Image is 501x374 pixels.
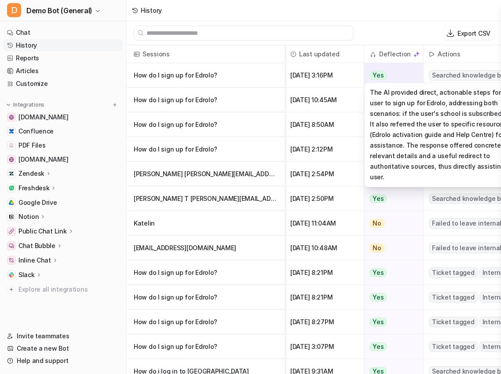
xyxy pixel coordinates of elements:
[18,198,57,207] span: Google Drive
[130,45,281,63] span: Sessions
[289,260,360,285] span: [DATE] 8:21PM
[9,258,14,263] img: Inline Chat
[141,6,162,15] div: History
[369,293,387,302] span: Yes
[289,310,360,334] span: [DATE] 8:27PM
[289,285,360,310] span: [DATE] 8:21PM
[18,270,35,279] p: Slack
[9,243,14,248] img: Chat Bubble
[7,285,16,294] img: explore all integrations
[4,330,123,342] a: Invite teammates
[5,102,11,108] img: expand menu
[289,88,360,112] span: [DATE] 10:45AM
[134,310,278,334] p: How do I sign up for Edrolo?
[7,3,21,17] span: D
[438,45,461,63] h2: Actions
[429,292,478,303] span: Ticket tagged
[18,241,55,250] p: Chat Bubble
[134,186,278,211] p: [PERSON_NAME] T [PERSON_NAME][EMAIL_ADDRESS][DOMAIN_NAME] urgent need ticket help
[429,341,478,352] span: Ticket tagged
[364,186,418,211] button: Yes
[134,63,278,88] p: How do I sign up for Edrolo?
[289,112,360,137] span: [DATE] 8:50AM
[26,4,92,17] span: Demo Bot (General)
[134,285,278,310] p: How do I sign up for Edrolo?
[134,137,278,162] p: How do I sign up for Edrolo?
[364,310,418,334] button: Yes
[112,102,118,108] img: menu_add.svg
[4,139,123,152] a: PDF FilesPDF Files
[4,39,123,52] a: History
[443,27,494,40] button: Export CSV
[364,334,418,359] button: Yes
[4,283,123,296] a: Explore all integrations
[134,211,278,236] p: Katelin
[289,186,360,211] span: [DATE] 2:50PM
[429,267,478,278] span: Ticket tagged
[18,155,68,164] span: [DOMAIN_NAME]
[4,125,123,137] a: ConfluenceConfluence
[13,101,44,108] p: Integrations
[364,63,418,88] button: Yes
[9,185,14,191] img: Freshdesk
[134,88,278,112] p: How do I sign up for Edrolo?
[379,45,411,63] h2: Deflection
[134,236,278,260] p: [EMAIL_ADDRESS][DOMAIN_NAME]
[9,171,14,176] img: Zendesk
[18,212,39,221] p: Notion
[369,194,387,203] span: Yes
[4,78,123,90] a: Customize
[4,65,123,77] a: Articles
[4,100,47,109] button: Integrations
[9,229,14,234] img: Public Chat Link
[369,244,384,252] span: No
[4,26,123,39] a: Chat
[9,143,14,148] img: PDF Files
[457,29,490,38] p: Export CSV
[9,115,14,120] img: www.atlassian.com
[9,129,14,134] img: Confluence
[4,111,123,123] a: www.atlassian.com[DOMAIN_NAME]
[369,219,384,228] span: No
[9,157,14,162] img: www.airbnb.com
[134,334,278,359] p: How do I sign up for Edrolo?
[289,236,360,260] span: [DATE] 10:48AM
[18,113,68,122] span: [DOMAIN_NAME]
[134,260,278,285] p: How do I sign up for Edrolo?
[369,268,387,277] span: Yes
[369,318,387,326] span: Yes
[364,260,418,285] button: Yes
[289,63,360,88] span: [DATE] 3:16PM
[9,214,14,219] img: Notion
[369,342,387,351] span: Yes
[18,141,45,150] span: PDF Files
[364,285,418,310] button: Yes
[289,137,360,162] span: [DATE] 2:12PM
[369,71,387,80] span: Yes
[289,334,360,359] span: [DATE] 3:07PM
[9,272,14,278] img: Slack
[9,200,14,205] img: Google Drive
[18,127,54,136] span: Confluence
[4,153,123,166] a: www.airbnb.com[DOMAIN_NAME]
[289,211,360,236] span: [DATE] 11:04AM
[134,162,278,186] p: [PERSON_NAME] [PERSON_NAME][EMAIL_ADDRESS] Urgent password
[4,355,123,367] a: Help and support
[364,236,418,260] button: No
[18,227,67,236] p: Public Chat Link
[289,45,360,63] span: Last updated
[429,317,478,327] span: Ticket tagged
[18,169,44,178] p: Zendesk
[18,256,51,265] p: Inline Chat
[4,52,123,64] a: Reports
[18,282,119,296] span: Explore all integrations
[289,162,360,186] span: [DATE] 2:54PM
[364,211,418,236] button: No
[4,196,123,209] a: Google DriveGoogle Drive
[4,342,123,355] a: Create a new Bot
[134,112,278,137] p: How do I sign up for Edrolo?
[18,184,49,193] p: Freshdesk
